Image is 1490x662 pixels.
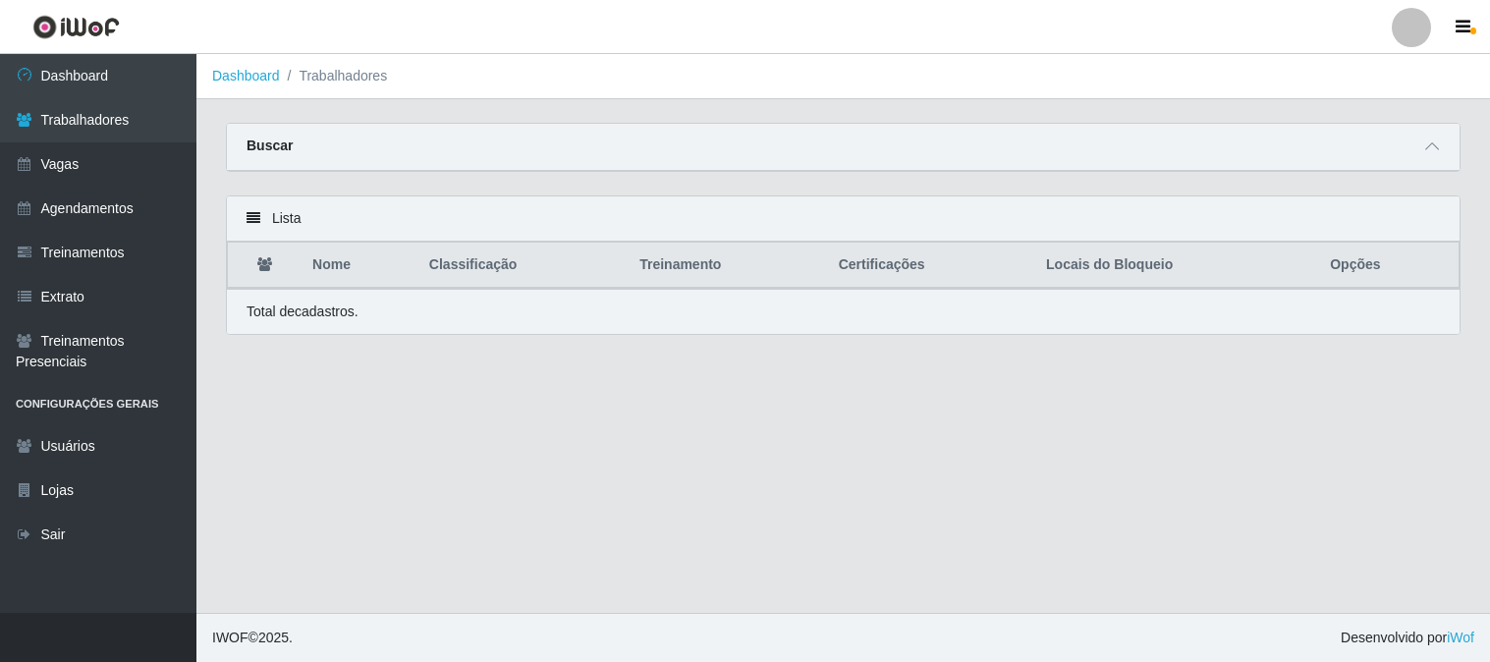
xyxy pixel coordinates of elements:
[227,196,1460,242] div: Lista
[212,630,248,645] span: IWOF
[247,302,359,322] p: Total de cadastros.
[1341,628,1474,648] span: Desenvolvido por
[212,68,280,83] a: Dashboard
[417,243,628,289] th: Classificação
[212,628,293,648] span: © 2025 .
[1318,243,1459,289] th: Opções
[32,15,120,39] img: CoreUI Logo
[1034,243,1318,289] th: Locais do Bloqueio
[628,243,827,289] th: Treinamento
[301,243,417,289] th: Nome
[1447,630,1474,645] a: iWof
[827,243,1034,289] th: Certificações
[280,66,388,86] li: Trabalhadores
[247,138,293,153] strong: Buscar
[196,54,1490,99] nav: breadcrumb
